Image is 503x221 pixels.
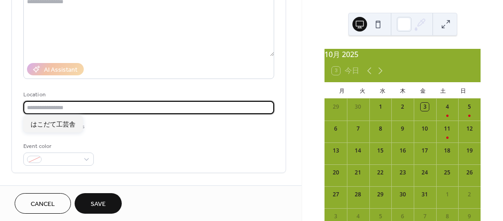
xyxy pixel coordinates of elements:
[421,212,429,221] div: 7
[352,82,372,99] div: 火
[376,168,384,177] div: 22
[465,147,474,155] div: 19
[465,212,474,221] div: 9
[354,147,362,155] div: 14
[443,125,451,133] div: 11
[443,103,451,111] div: 4
[443,190,451,199] div: 1
[332,147,340,155] div: 13
[376,190,384,199] div: 29
[354,212,362,221] div: 4
[354,168,362,177] div: 21
[332,190,340,199] div: 27
[399,212,407,221] div: 6
[23,142,92,151] div: Event color
[23,90,272,100] div: Location
[354,190,362,199] div: 28
[399,125,407,133] div: 9
[443,168,451,177] div: 25
[23,184,64,194] span: Date and time
[421,125,429,133] div: 10
[31,200,55,209] span: Cancel
[413,82,433,99] div: 金
[332,103,340,111] div: 29
[421,168,429,177] div: 24
[433,82,453,99] div: 土
[332,212,340,221] div: 3
[443,147,451,155] div: 18
[354,103,362,111] div: 30
[332,82,352,99] div: 月
[465,103,474,111] div: 5
[354,125,362,133] div: 7
[373,82,393,99] div: 水
[399,190,407,199] div: 30
[325,49,481,60] div: 10月 2025
[399,168,407,177] div: 23
[399,147,407,155] div: 16
[332,125,340,133] div: 6
[443,212,451,221] div: 8
[399,103,407,111] div: 2
[421,147,429,155] div: 17
[376,212,384,221] div: 5
[465,190,474,199] div: 2
[393,82,413,99] div: 木
[332,168,340,177] div: 20
[465,125,474,133] div: 12
[376,147,384,155] div: 15
[421,103,429,111] div: 3
[31,120,76,130] span: はこだて工芸舎
[465,168,474,177] div: 26
[91,200,106,209] span: Save
[453,82,473,99] div: 日
[15,193,71,214] button: Cancel
[376,125,384,133] div: 8
[75,193,122,214] button: Save
[421,190,429,199] div: 31
[376,103,384,111] div: 1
